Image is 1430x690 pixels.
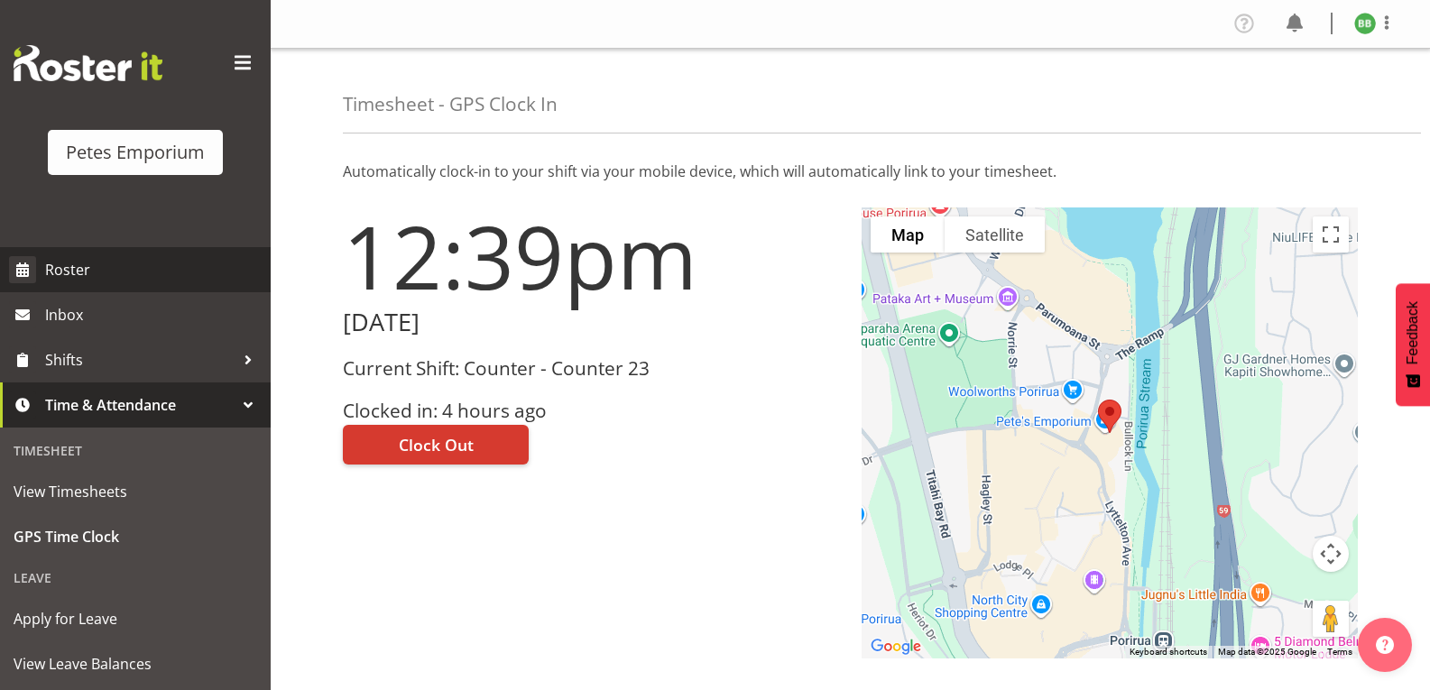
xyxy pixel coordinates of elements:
[5,514,266,559] a: GPS Time Clock
[343,94,558,115] h4: Timesheet - GPS Clock In
[5,641,266,686] a: View Leave Balances
[399,433,474,456] span: Clock Out
[871,216,945,253] button: Show street map
[14,45,162,81] img: Rosterit website logo
[5,596,266,641] a: Apply for Leave
[343,308,840,336] h2: [DATE]
[66,139,205,166] div: Petes Emporium
[343,161,1358,182] p: Automatically clock-in to your shift via your mobile device, which will automatically link to you...
[1313,216,1349,253] button: Toggle fullscreen view
[14,605,257,632] span: Apply for Leave
[1327,647,1352,657] a: Terms (opens in new tab)
[1313,536,1349,572] button: Map camera controls
[1396,283,1430,406] button: Feedback - Show survey
[5,432,266,469] div: Timesheet
[14,478,257,505] span: View Timesheets
[45,256,262,283] span: Roster
[1130,646,1207,658] button: Keyboard shortcuts
[1405,301,1421,364] span: Feedback
[1218,647,1316,657] span: Map data ©2025 Google
[1376,636,1394,654] img: help-xxl-2.png
[45,301,262,328] span: Inbox
[866,635,926,658] img: Google
[866,635,926,658] a: Open this area in Google Maps (opens a new window)
[343,400,840,421] h3: Clocked in: 4 hours ago
[14,523,257,550] span: GPS Time Clock
[1313,601,1349,637] button: Drag Pegman onto the map to open Street View
[5,559,266,596] div: Leave
[45,391,235,419] span: Time & Attendance
[343,425,529,465] button: Clock Out
[343,207,840,305] h1: 12:39pm
[945,216,1045,253] button: Show satellite imagery
[45,346,235,373] span: Shifts
[14,650,257,677] span: View Leave Balances
[5,469,266,514] a: View Timesheets
[343,358,840,379] h3: Current Shift: Counter - Counter 23
[1354,13,1376,34] img: beena-bist9974.jpg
